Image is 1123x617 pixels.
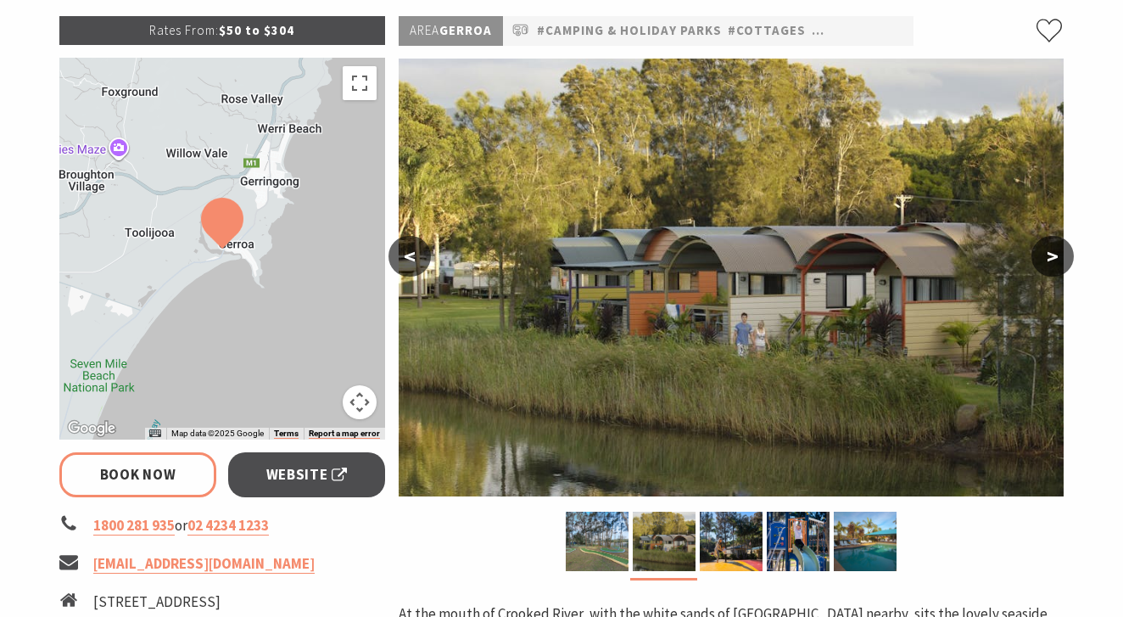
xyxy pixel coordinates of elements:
[59,514,385,537] li: or
[633,512,696,571] img: Discovery Holiday Parks Gerroa
[64,418,120,440] a: Click to see this area on Google Maps
[171,429,264,438] span: Map data ©2025 Google
[388,236,431,277] button: <
[767,512,830,571] img: Playground
[728,20,806,42] a: #Cottages
[812,20,910,42] a: #Pet Friendly
[266,463,348,486] span: Website
[274,429,299,439] a: Terms (opens in new tab)
[566,512,629,571] img: Mini Golf
[149,22,219,38] span: Rates From:
[309,429,380,439] a: Report a map error
[1031,236,1074,277] button: >
[64,418,120,440] img: Google
[399,16,503,46] p: Gerroa
[93,591,258,614] li: [STREET_ADDRESS]
[59,16,385,45] p: $50 to $304
[700,512,763,571] img: Bouncy Pillow
[343,66,377,100] button: Toggle fullscreen view
[399,59,1064,496] img: Discovery Holiday Parks Gerroa
[410,22,439,38] span: Area
[93,554,315,574] a: [EMAIL_ADDRESS][DOMAIN_NAME]
[93,516,175,536] a: 1800 281 935
[228,452,385,497] a: Website
[149,428,161,440] button: Keyboard shortcuts
[343,385,377,419] button: Map camera controls
[187,516,269,536] a: 02 4234 1233
[537,20,722,42] a: #Camping & Holiday Parks
[834,512,897,571] img: Discovery Holiday Parks Gerroa
[59,452,216,497] a: Book Now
